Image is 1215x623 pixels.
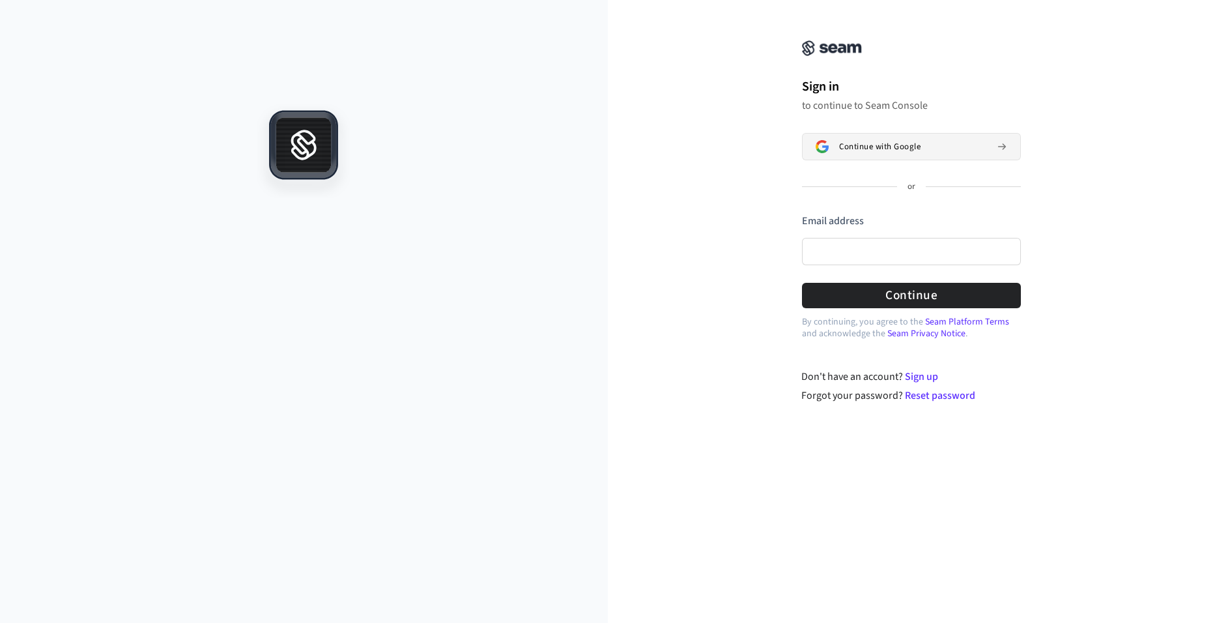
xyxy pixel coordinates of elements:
[887,327,965,340] a: Seam Privacy Notice
[905,369,938,384] a: Sign up
[802,283,1021,308] button: Continue
[802,40,862,56] img: Seam Console
[802,316,1021,340] p: By continuing, you agree to the and acknowledge the .
[802,214,864,228] label: Email address
[802,99,1021,112] p: to continue to Seam Console
[908,181,915,193] p: or
[802,133,1021,160] button: Sign in with GoogleContinue with Google
[905,388,975,403] a: Reset password
[816,140,829,153] img: Sign in with Google
[925,315,1009,328] a: Seam Platform Terms
[802,77,1021,96] h1: Sign in
[801,369,1021,384] div: Don't have an account?
[801,388,1021,403] div: Forgot your password?
[839,141,921,152] span: Continue with Google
